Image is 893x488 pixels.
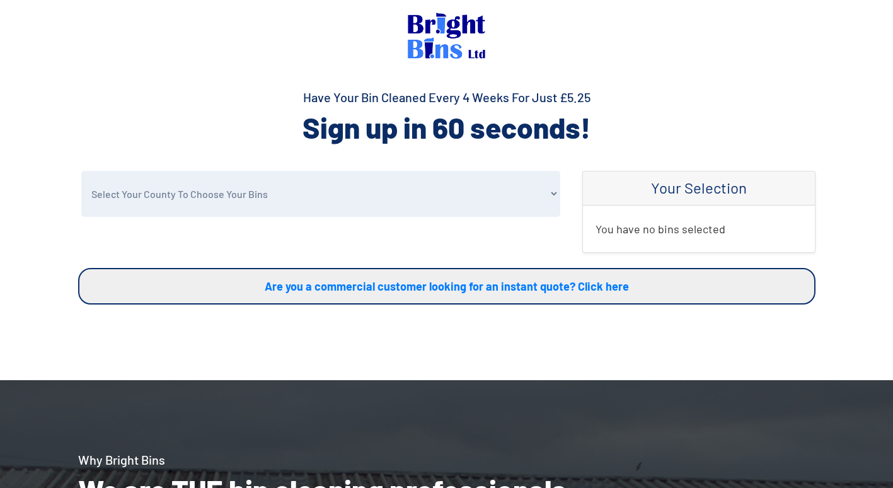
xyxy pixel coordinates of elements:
h4: Have Your Bin Cleaned Every 4 Weeks For Just £5.25 [78,88,815,106]
a: Are you a commercial customer looking for an instant quote? Click here [78,268,815,305]
p: You have no bins selected [596,218,802,240]
h4: Your Selection [596,179,802,197]
h4: Why Bright Bins [78,451,815,468]
h2: Sign up in 60 seconds! [78,108,815,146]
